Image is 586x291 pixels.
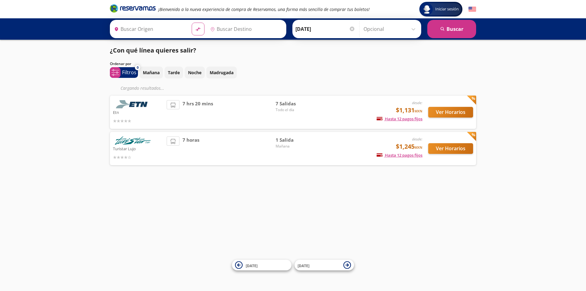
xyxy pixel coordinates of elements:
[110,67,138,78] button: 0Filtros
[427,20,476,38] button: Buscar
[206,67,237,78] button: Madrugada
[377,116,422,122] span: Hasta 12 pagos fijos
[295,21,355,37] input: Elegir Fecha
[110,4,156,13] i: Brand Logo
[113,136,153,145] img: Turistar Lujo
[412,100,422,105] em: desde:
[276,100,318,107] span: 7 Salidas
[276,107,318,113] span: Todo el día
[364,21,418,37] input: Opcional
[139,67,163,78] button: Mañana
[165,67,183,78] button: Tarde
[377,152,422,158] span: Hasta 12 pagos fijos
[208,21,283,37] input: Buscar Destino
[433,6,461,12] span: Iniciar sesión
[113,145,164,152] p: Turistar Lujo
[414,109,422,113] small: MXN
[112,21,187,37] input: Buscar Origen
[468,5,476,13] button: English
[110,46,196,55] p: ¿Con qué línea quieres salir?
[137,65,139,70] span: 0
[210,69,233,76] p: Madrugada
[246,263,258,268] span: [DATE]
[158,6,370,12] em: ¡Bienvenido a la nueva experiencia de compra de Reservamos, una forma más sencilla de comprar tus...
[396,106,422,115] span: $1,131
[113,100,153,108] img: Etn
[412,136,422,142] em: desde:
[168,69,180,76] p: Tarde
[414,145,422,150] small: MXN
[428,143,473,154] button: Ver Horarios
[183,136,199,161] span: 7 horas
[396,142,422,151] span: $1,245
[185,67,205,78] button: Noche
[276,144,318,149] span: Mañana
[295,260,354,271] button: [DATE]
[143,69,160,76] p: Mañana
[298,263,309,268] span: [DATE]
[110,61,131,67] p: Ordenar por
[276,136,318,144] span: 1 Salida
[232,260,291,271] button: [DATE]
[113,108,164,116] p: Etn
[122,69,136,76] p: Filtros
[110,4,156,15] a: Brand Logo
[183,100,213,124] span: 7 hrs 20 mins
[121,85,164,91] em: Cargando resultados ...
[188,69,201,76] p: Noche
[428,107,473,118] button: Ver Horarios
